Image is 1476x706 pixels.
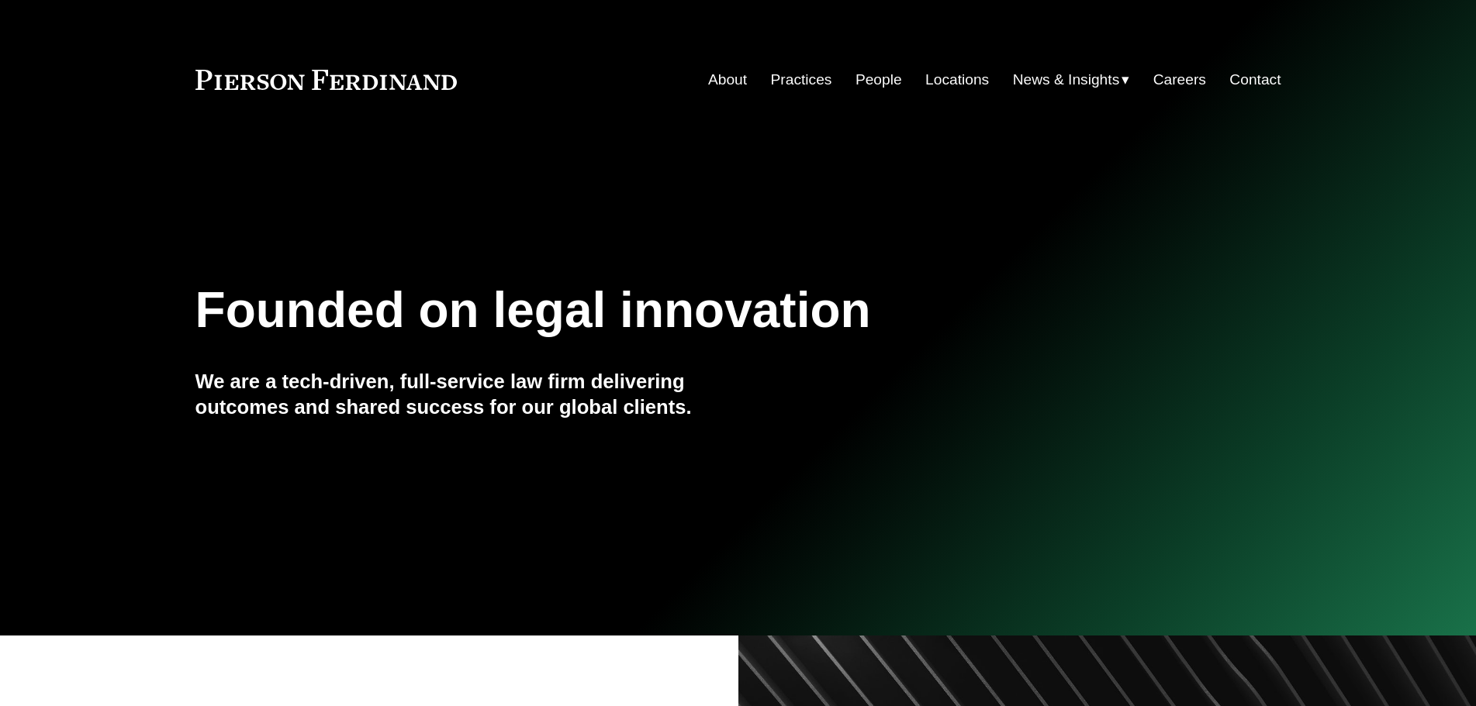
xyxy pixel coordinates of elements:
a: Practices [771,65,832,95]
a: Contact [1229,65,1281,95]
h1: Founded on legal innovation [195,282,1101,339]
a: Careers [1153,65,1206,95]
span: News & Insights [1013,67,1120,94]
h4: We are a tech-driven, full-service law firm delivering outcomes and shared success for our global... [195,369,738,419]
a: About [708,65,747,95]
a: Locations [925,65,989,95]
a: folder dropdown [1013,65,1130,95]
a: People [856,65,902,95]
